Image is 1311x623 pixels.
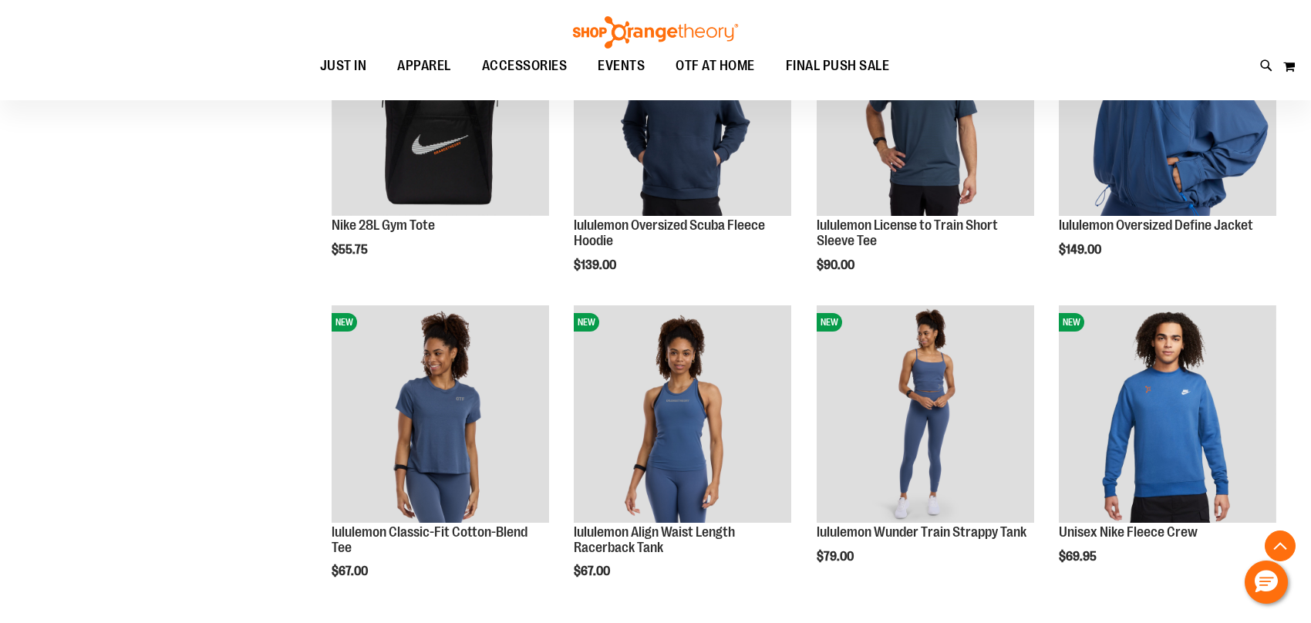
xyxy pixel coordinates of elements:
a: lululemon Classic-Fit Cotton-Blend TeeNEW [332,305,549,525]
a: lululemon Wunder Train Strappy TankNEW [817,305,1034,525]
div: product [324,298,557,618]
span: $90.00 [817,258,857,272]
span: OTF AT HOME [676,49,755,83]
div: product [1051,298,1284,603]
span: $69.95 [1059,550,1099,564]
a: OTF AT HOME [660,49,770,84]
a: Unisex Nike Fleece CrewNEW [1059,305,1276,525]
span: $67.00 [574,564,612,578]
a: lululemon Classic-Fit Cotton-Blend Tee [332,524,527,555]
span: ACCESSORIES [482,49,568,83]
span: NEW [817,313,842,332]
img: lululemon Align Waist Length Racerback Tank [574,305,791,523]
a: Unisex Nike Fleece Crew [1059,524,1198,540]
img: lululemon Classic-Fit Cotton-Blend Tee [332,305,549,523]
a: lululemon Align Waist Length Racerback Tank [574,524,735,555]
span: NEW [332,313,357,332]
span: NEW [574,313,599,332]
a: Nike 28L Gym Tote [332,217,435,233]
a: lululemon Align Waist Length Racerback TankNEW [574,305,791,525]
a: lululemon Oversized Scuba Fleece Hoodie [574,217,765,248]
a: lululemon Wunder Train Strappy Tank [817,524,1026,540]
img: Unisex Nike Fleece Crew [1059,305,1276,523]
div: product [809,298,1042,603]
a: FINAL PUSH SALE [770,49,905,84]
a: lululemon License to Train Short Sleeve Tee [817,217,998,248]
img: Shop Orangetheory [571,16,740,49]
span: $55.75 [332,243,370,257]
a: EVENTS [582,49,660,84]
img: lululemon Wunder Train Strappy Tank [817,305,1034,523]
span: NEW [1059,313,1084,332]
span: $139.00 [574,258,618,272]
span: $79.00 [817,550,856,564]
a: JUST IN [305,49,383,83]
span: EVENTS [598,49,645,83]
a: lululemon Oversized Define Jacket [1059,217,1253,233]
span: APPAREL [397,49,451,83]
button: Hello, have a question? Let’s chat. [1245,561,1288,604]
span: JUST IN [320,49,367,83]
span: FINAL PUSH SALE [786,49,890,83]
span: $67.00 [332,564,370,578]
div: product [566,298,799,618]
a: ACCESSORIES [467,49,583,84]
span: $149.00 [1059,243,1104,257]
button: Back To Top [1265,530,1296,561]
a: APPAREL [382,49,467,84]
